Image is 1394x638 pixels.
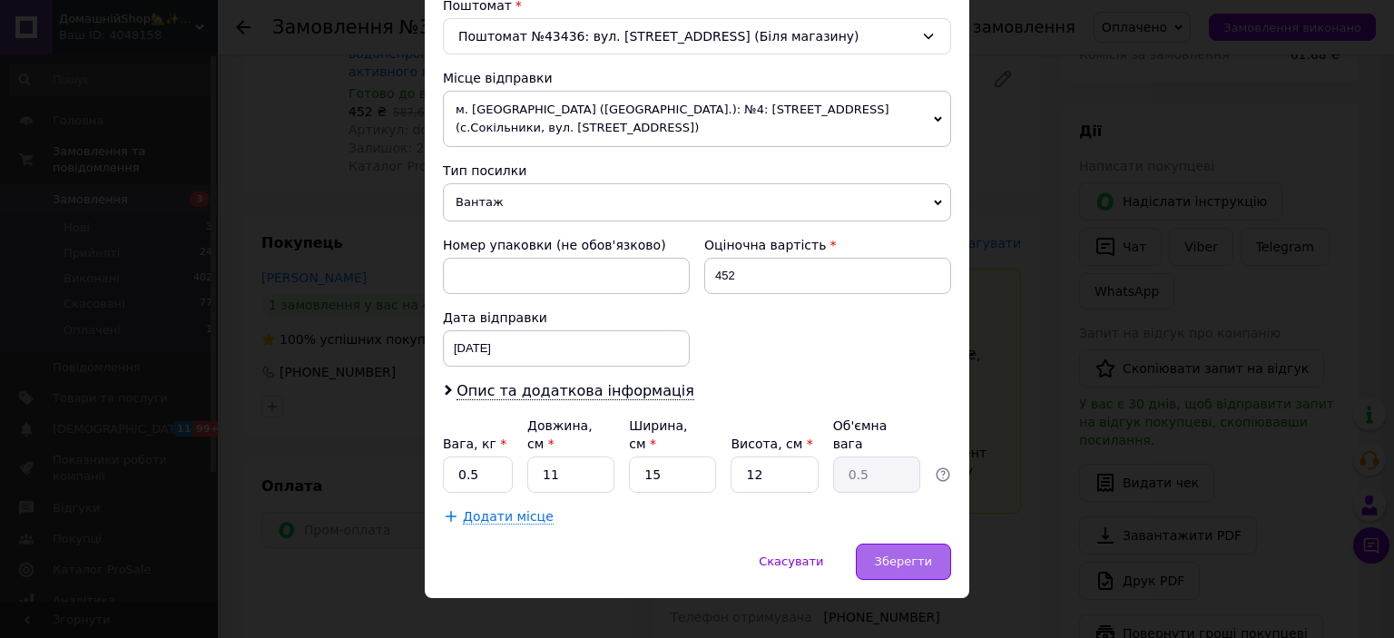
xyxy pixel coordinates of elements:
span: Опис та додаткова інформація [456,382,694,400]
label: Ширина, см [629,418,687,451]
div: Номер упаковки (не обов'язково) [443,236,690,254]
label: Вага, кг [443,437,506,451]
span: Зберегти [875,555,932,568]
div: Поштомат №43436: вул. [STREET_ADDRESS] (Біля магазину) [443,18,951,54]
span: Тип посилки [443,163,526,178]
div: Дата відправки [443,309,690,327]
span: Вантаж [443,183,951,221]
span: м. [GEOGRAPHIC_DATA] ([GEOGRAPHIC_DATA].): №4: [STREET_ADDRESS] (с.Сокільники, вул. [STREET_ADDRE... [443,91,951,147]
span: Місце відправки [443,71,553,85]
span: Скасувати [759,555,823,568]
div: Об'ємна вага [833,417,920,453]
span: Додати місце [463,509,554,525]
div: Оціночна вартість [704,236,951,254]
label: Висота, см [731,437,812,451]
label: Довжина, см [527,418,593,451]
